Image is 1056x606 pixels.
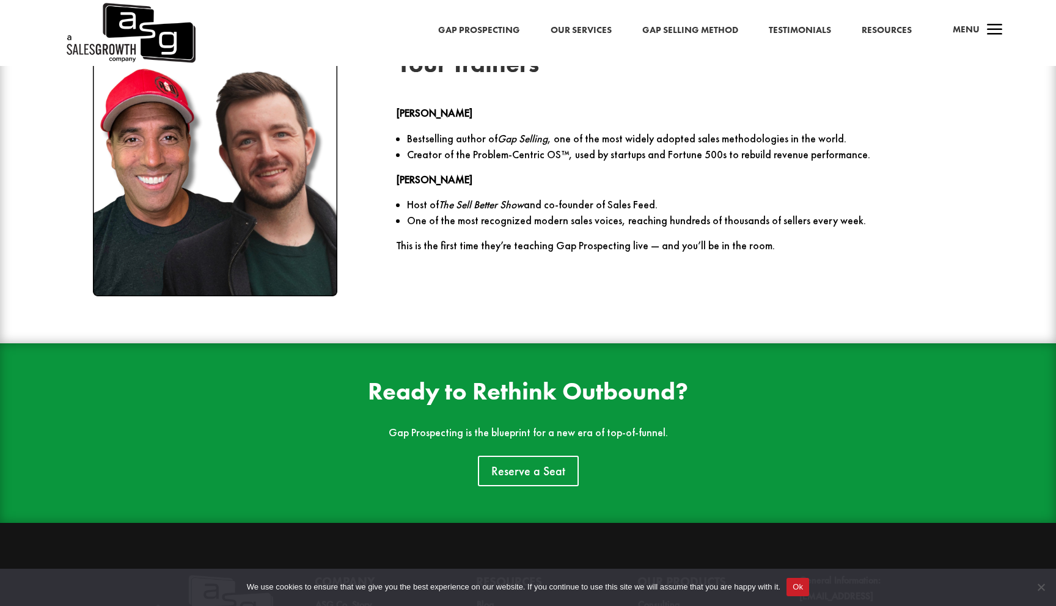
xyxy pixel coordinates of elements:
a: Gap Selling Method [642,23,738,38]
p: This is the first time they’re teaching Gap Prospecting live — and you’ll be in the room. [396,239,973,252]
a: Reserve a Seat [478,456,579,486]
h2: Your Trainers [396,52,973,82]
p: Host of and co-founder of Sales Feed. [407,197,973,213]
em: The Sell Better Show [439,198,524,211]
button: Ok [787,578,809,596]
span: We use cookies to ensure that we give you the best experience on our website. If you continue to ... [247,581,780,593]
p: Gap Prospecting is the blueprint for a new era of top-of-funnel. [229,426,828,439]
a: Gap Prospecting [438,23,520,38]
em: Gap Selling [497,132,548,145]
strong: [PERSON_NAME] [396,173,472,186]
img: Keenan Will 4 [93,52,337,296]
h2: Ready to Rethink Outbound? [229,379,828,410]
strong: [PERSON_NAME] [396,106,472,120]
p: Bestselling author of , one of the most widely adopted sales methodologies in the world. [407,131,973,147]
span: Menu [953,23,980,35]
p: One of the most recognized modern sales voices, reaching hundreds of thousands of sellers every w... [407,213,973,228]
span: No [1035,581,1047,593]
span: a [983,18,1007,43]
a: Resources [862,23,912,38]
p: Creator of the Problem-Centric OS™, used by startups and Fortune 500s to rebuild revenue performa... [407,147,973,162]
a: Testimonials [769,23,831,38]
a: Our Services [551,23,612,38]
